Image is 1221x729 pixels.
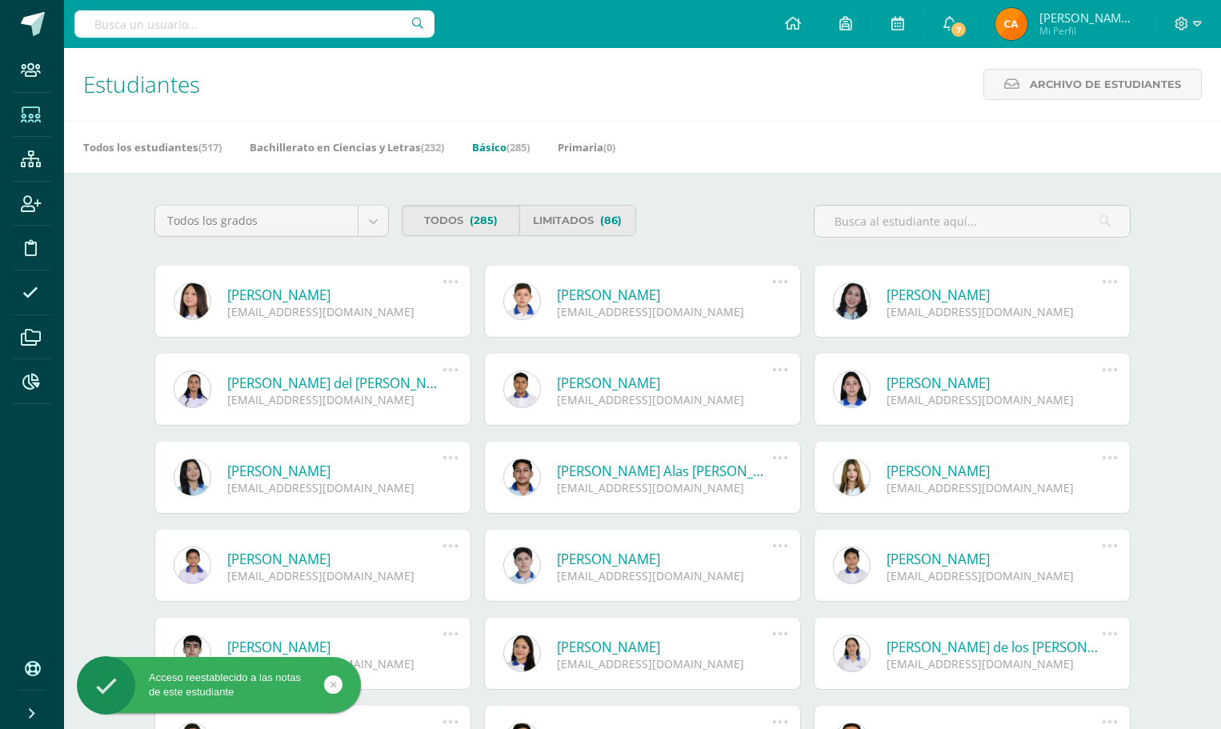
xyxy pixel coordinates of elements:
[506,140,530,154] span: (285)
[198,140,222,154] span: (517)
[558,134,615,160] a: Primaria(0)
[227,374,442,392] a: [PERSON_NAME] del [PERSON_NAME]
[227,568,442,583] div: [EMAIL_ADDRESS][DOMAIN_NAME]
[557,304,772,319] div: [EMAIL_ADDRESS][DOMAIN_NAME]
[557,374,772,392] a: [PERSON_NAME]
[470,206,498,235] span: (285)
[557,656,772,671] div: [EMAIL_ADDRESS][DOMAIN_NAME]
[557,568,772,583] div: [EMAIL_ADDRESS][DOMAIN_NAME]
[227,550,442,568] a: [PERSON_NAME]
[887,392,1102,407] div: [EMAIL_ADDRESS][DOMAIN_NAME]
[887,638,1102,656] a: [PERSON_NAME] de los [PERSON_NAME]
[155,206,388,236] a: Todos los grados
[815,206,1130,237] input: Busca al estudiante aquí...
[227,638,442,656] a: [PERSON_NAME]
[167,206,346,236] span: Todos los grados
[227,462,442,480] a: [PERSON_NAME]
[402,205,519,236] a: Todos(285)
[983,69,1202,100] a: Archivo de Estudiantes
[421,140,444,154] span: (232)
[1039,10,1135,26] span: [PERSON_NAME] Santiago [PERSON_NAME]
[83,134,222,160] a: Todos los estudiantes(517)
[472,134,530,160] a: Básico(285)
[1030,70,1181,99] span: Archivo de Estudiantes
[557,392,772,407] div: [EMAIL_ADDRESS][DOMAIN_NAME]
[600,206,622,235] span: (86)
[74,10,434,38] input: Busca un usuario...
[887,550,1102,568] a: [PERSON_NAME]
[227,480,442,495] div: [EMAIL_ADDRESS][DOMAIN_NAME]
[557,550,772,568] a: [PERSON_NAME]
[227,304,442,319] div: [EMAIL_ADDRESS][DOMAIN_NAME]
[995,8,1027,40] img: af9f1233f962730253773e8543f9aabb.png
[887,286,1102,304] a: [PERSON_NAME]
[77,671,361,699] div: Acceso reestablecido a las notas de este estudiante
[227,286,442,304] a: [PERSON_NAME]
[1039,24,1135,38] span: Mi Perfil
[887,374,1102,392] a: [PERSON_NAME]
[887,656,1102,671] div: [EMAIL_ADDRESS][DOMAIN_NAME]
[557,638,772,656] a: [PERSON_NAME]
[557,462,772,480] a: [PERSON_NAME] Alas [PERSON_NAME]
[557,480,772,495] div: [EMAIL_ADDRESS][DOMAIN_NAME]
[887,568,1102,583] div: [EMAIL_ADDRESS][DOMAIN_NAME]
[227,392,442,407] div: [EMAIL_ADDRESS][DOMAIN_NAME]
[83,69,200,99] span: Estudiantes
[950,21,967,38] span: 7
[887,462,1102,480] a: [PERSON_NAME]
[887,304,1102,319] div: [EMAIL_ADDRESS][DOMAIN_NAME]
[603,140,615,154] span: (0)
[250,134,444,160] a: Bachillerato en Ciencias y Letras(232)
[227,656,442,671] div: [EMAIL_ADDRESS][DOMAIN_NAME]
[887,480,1102,495] div: [EMAIL_ADDRESS][DOMAIN_NAME]
[519,205,637,236] a: Limitados(86)
[557,286,772,304] a: [PERSON_NAME]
